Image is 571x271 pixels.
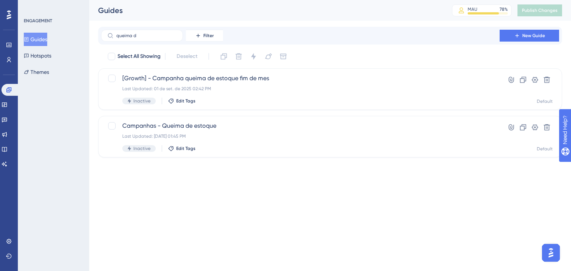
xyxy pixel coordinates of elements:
span: Inactive [133,98,151,104]
span: Edit Tags [176,98,196,104]
div: Default [537,146,553,152]
span: Edit Tags [176,146,196,151]
button: Filter [186,30,223,42]
span: Need Help? [17,2,46,11]
div: Default [537,98,553,104]
button: Publish Changes [517,4,562,16]
div: Last Updated: [DATE] 01:45 PM [122,133,478,139]
span: Inactive [133,146,151,151]
div: MAU [468,6,477,12]
span: Select All Showing [117,52,161,61]
span: Publish Changes [522,7,558,13]
div: 78 % [500,6,508,12]
div: Last Updated: 01 de set. de 2025 02:42 PM [122,86,478,92]
div: Guides [98,5,433,16]
button: Hotspots [24,49,51,62]
div: ENGAGEMENT [24,18,52,24]
button: Deselect [170,50,204,63]
iframe: UserGuiding AI Assistant Launcher [540,242,562,264]
button: New Guide [500,30,559,42]
button: Edit Tags [168,146,196,151]
span: Campanhas - Queima de estoque [122,121,478,130]
span: [Growth] - Campanha queima de estoque fim de mes [122,74,478,83]
span: Deselect [177,52,197,61]
span: Filter [203,33,214,39]
button: Guides [24,33,47,46]
input: Search [116,33,177,38]
button: Edit Tags [168,98,196,104]
span: New Guide [522,33,545,39]
button: Themes [24,65,49,79]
